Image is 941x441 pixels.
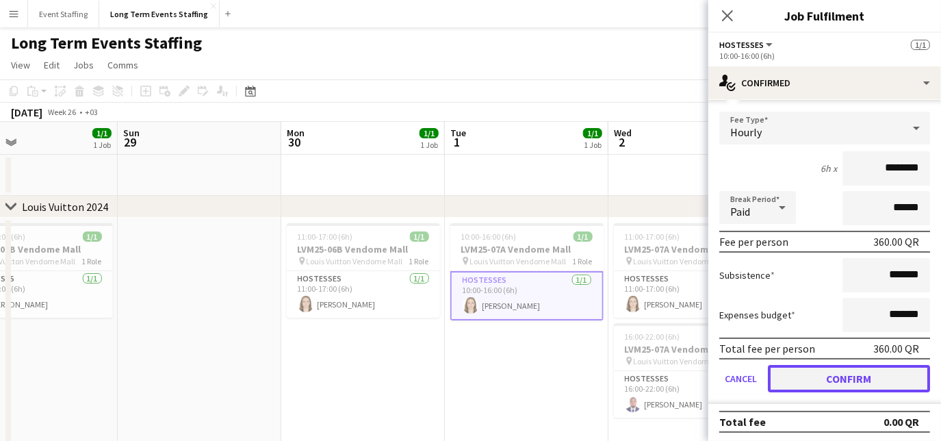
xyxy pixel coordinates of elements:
span: 1/1 [911,40,930,50]
div: Louis Vuitton 2024 [22,200,108,214]
app-card-role: Hostesses1/116:00-22:00 (6h)[PERSON_NAME] [614,371,767,418]
span: 1/1 [583,128,602,138]
div: Confirmed [708,66,941,99]
span: Edit [44,59,60,71]
a: Edit [38,56,65,74]
span: Louis Vuitton Vendome Mall [634,356,730,366]
span: Paid [730,205,750,218]
span: Hostesses [719,40,764,50]
app-card-role: Hostesses1/111:00-17:00 (6h)[PERSON_NAME] [614,271,767,318]
app-job-card: 11:00-17:00 (6h)1/1LVM25-07A Vendome Mall Louis Vuitton Vendome Mall1 RoleHostesses1/111:00-17:00... [614,223,767,318]
h3: LVM25-07A Vendome Mall [614,243,767,255]
div: +03 [85,107,98,117]
span: Hourly [730,125,762,139]
app-job-card: 16:00-22:00 (6h)1/1LVM25-07A Vendome Mall Louis Vuitton Vendome Mall1 RoleHostesses1/116:00-22:00... [614,323,767,418]
span: 1 [448,134,466,150]
span: Louis Vuitton Vendome Mall [307,256,403,266]
button: Confirm [768,365,930,392]
span: 1/1 [92,128,112,138]
span: 1 Role [573,256,593,266]
span: Comms [107,59,138,71]
label: Expenses budget [719,309,795,321]
div: 360.00 QR [873,342,919,355]
a: Jobs [68,56,99,74]
div: 1 Job [93,140,111,150]
button: Fix 7 errors [705,103,771,121]
a: View [5,56,36,74]
h3: LVM25-07A Vendome Mall [450,243,604,255]
app-job-card: 10:00-16:00 (6h)1/1LVM25-07A Vendome Mall Louis Vuitton Vendome Mall1 RoleHostesses1/110:00-16:00... [450,223,604,320]
span: 30 [285,134,305,150]
span: 1/1 [573,231,593,242]
div: Fee per person [719,235,788,249]
div: 360.00 QR [873,235,919,249]
button: Event Staffing [28,1,99,27]
div: 1 Job [420,140,438,150]
span: 1/1 [420,128,439,138]
div: Total fee per person [719,342,815,355]
span: Louis Vuitton Vendome Mall [634,256,730,266]
span: 11:00-17:00 (6h) [298,231,353,242]
span: 2 [612,134,632,150]
span: Mon [287,127,305,139]
a: Comms [102,56,144,74]
h3: Job Fulfilment [708,7,941,25]
span: Tue [450,127,466,139]
span: Wed [614,127,632,139]
span: 16:00-22:00 (6h) [625,331,680,342]
div: [DATE] [11,105,42,119]
div: 10:00-16:00 (6h) [719,51,930,61]
h1: Long Term Events Staffing [11,33,202,53]
span: Jobs [73,59,94,71]
app-job-card: 11:00-17:00 (6h)1/1LVM25-06B Vendome Mall Louis Vuitton Vendome Mall1 RoleHostesses1/111:00-17:00... [287,223,440,318]
span: 29 [121,134,140,150]
span: 11:00-17:00 (6h) [625,231,680,242]
span: 10:00-16:00 (6h) [461,231,517,242]
button: Hostesses [719,40,775,50]
span: 1/1 [410,231,429,242]
div: Total fee [719,415,766,429]
span: Sun [123,127,140,139]
label: Subsistence [719,269,775,281]
app-card-role: Hostesses1/111:00-17:00 (6h)[PERSON_NAME] [287,271,440,318]
div: 6h x [821,162,837,175]
span: 1/1 [83,231,102,242]
span: 1 Role [409,256,429,266]
button: Cancel [719,365,762,392]
div: 1 Job [584,140,602,150]
span: Louis Vuitton Vendome Mall [470,256,567,266]
div: 0.00 QR [884,415,919,429]
button: Long Term Events Staffing [99,1,220,27]
h3: LVM25-07A Vendome Mall [614,343,767,355]
span: View [11,59,30,71]
span: Week 26 [45,107,79,117]
h3: LVM25-06B Vendome Mall [287,243,440,255]
app-card-role: Hostesses1/110:00-16:00 (6h)[PERSON_NAME] [450,271,604,320]
span: 1 Role [82,256,102,266]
